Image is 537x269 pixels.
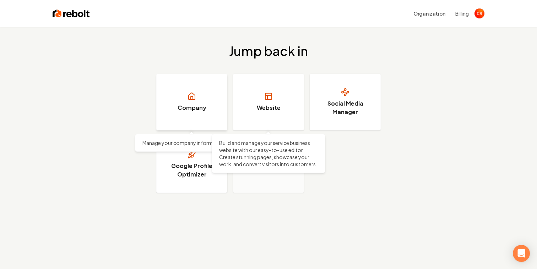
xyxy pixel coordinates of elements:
[257,103,281,112] h3: Website
[233,74,304,130] a: Website
[229,44,308,58] h2: Jump back in
[474,9,484,18] button: Open user button
[455,10,469,17] button: Billing
[156,74,227,130] a: Company
[513,245,530,262] div: Open Intercom Messenger
[409,7,450,20] button: Organization
[53,9,90,18] img: Rebolt Logo
[142,139,241,146] p: Manage your company information.
[178,103,206,112] h3: Company
[165,162,218,179] h3: Google Profile Optimizer
[319,99,372,116] h3: Social Media Manager
[310,74,381,130] a: Social Media Manager
[474,9,484,18] img: Christian Rosario
[156,136,227,193] a: Google Profile Optimizer
[219,139,318,168] p: Build and manage your service business website with our easy-to-use editor. Create stunning pages...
